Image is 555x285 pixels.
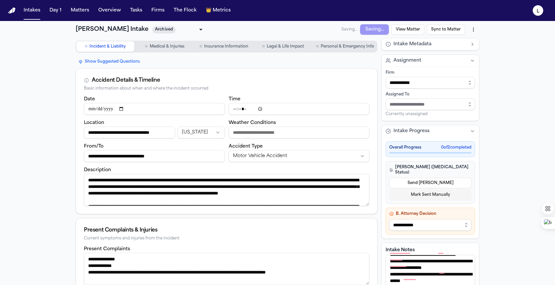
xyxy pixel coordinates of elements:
span: 0 of 2 completed [441,145,471,150]
span: Currently unassigned [386,112,428,117]
label: Weather Conditions [229,120,276,125]
input: Select firm [386,77,475,89]
button: Assignment [382,55,479,67]
a: Home [8,8,16,14]
button: Mark Sent Manually [389,190,471,200]
span: Legal & Life Impact [267,44,304,49]
div: Present Complaints & Injuries [84,226,369,234]
label: Time [229,97,240,102]
button: Go to Medical & Injuries [136,41,194,52]
span: ○ [316,43,319,50]
label: Location [84,120,104,125]
button: Overview [96,5,124,16]
div: Accident Details & Timeline [92,76,160,84]
span: Insurance Information [204,44,248,49]
span: ○ [145,43,147,50]
span: Personal & Emergency Info [321,44,374,49]
label: Present Complaints [84,247,130,252]
button: Incident state [178,127,224,138]
label: Intake Notes [386,247,475,254]
span: Archived [152,26,176,33]
button: Matters [68,5,92,16]
span: Intake Metadata [393,41,431,48]
h4: [PERSON_NAME] ([MEDICAL_DATA] Status) [389,165,471,175]
div: Current symptoms and injuries from the incident [84,236,369,241]
div: Firm [386,70,475,75]
input: Incident date [84,103,225,115]
button: Intake Progress [382,125,479,137]
textarea: Present complaints [84,253,369,285]
span: ○ [199,43,202,50]
span: ○ [262,43,265,50]
button: Go to Personal & Emergency Info [314,41,377,52]
input: Weather conditions [229,127,370,138]
textarea: Incident description [84,174,369,206]
span: ○ [85,43,87,50]
input: From/To destination [84,150,225,162]
button: Go to Legal & Life Impact [254,41,312,52]
button: Intakes [21,5,43,16]
button: Show Suggested Questions [76,58,143,66]
input: Incident time [229,103,370,115]
button: View Matter [392,24,424,35]
input: Incident location [84,127,175,138]
h1: [PERSON_NAME] Intake [76,25,148,34]
button: Sync to Matter [427,24,465,35]
div: Basic information about when and where the incident occurred [84,86,369,91]
button: More actions [468,24,479,35]
h4: B. Attorney Decision [389,211,471,216]
button: Firms [149,5,167,16]
span: Incident & Liability [89,44,126,49]
input: Assign to staff member [386,98,475,110]
label: Accident Type [229,144,263,149]
img: Finch Logo [8,8,16,14]
span: Overall Progress [389,145,421,150]
button: Send [PERSON_NAME] [389,178,471,188]
div: Update intake status [152,25,205,34]
button: Day 1 [47,5,64,16]
button: crownMetrics [203,5,233,16]
button: The Flock [171,5,199,16]
button: Go to Insurance Information [195,41,253,52]
span: Saving… [341,27,357,32]
label: From/To [84,144,104,149]
div: Assigned To [386,92,475,97]
label: Date [84,97,95,102]
button: Intake Metadata [382,38,479,50]
label: Description [84,168,111,173]
button: Go to Incident & Liability [76,41,134,52]
button: Tasks [127,5,145,16]
span: Assignment [393,57,421,64]
span: Medical & Injuries [150,44,184,49]
span: Intake Progress [393,128,430,134]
